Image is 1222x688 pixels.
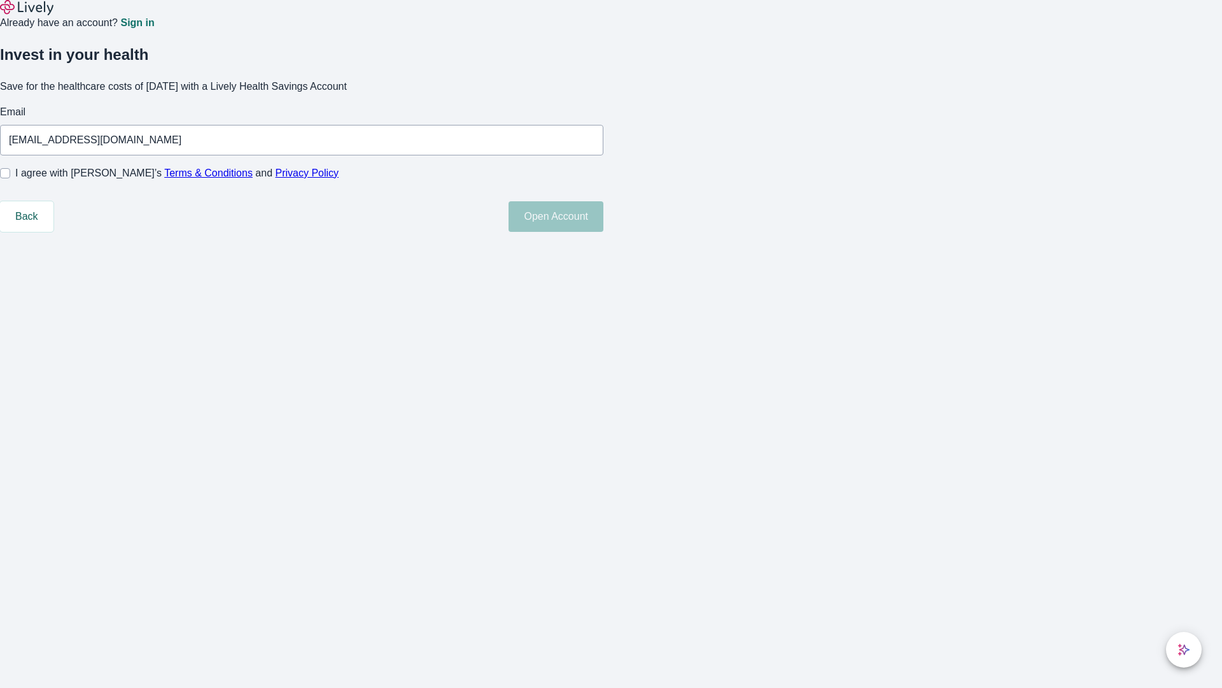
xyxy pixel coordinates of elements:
button: chat [1166,632,1202,668]
a: Terms & Conditions [164,168,253,178]
a: Sign in [120,18,154,28]
span: I agree with [PERSON_NAME]’s and [15,166,339,181]
a: Privacy Policy [276,168,339,178]
svg: Lively AI Assistant [1177,643,1190,656]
